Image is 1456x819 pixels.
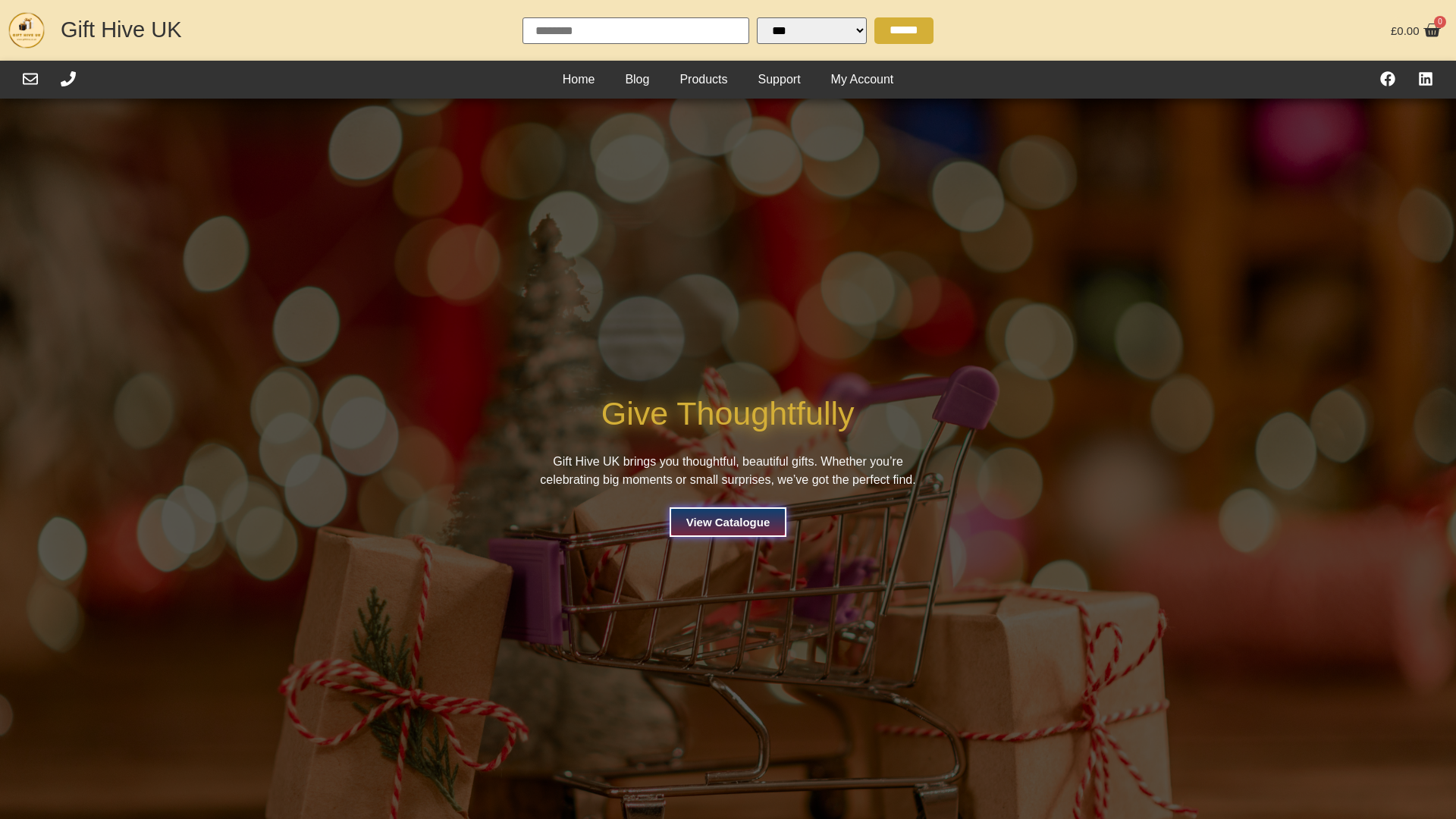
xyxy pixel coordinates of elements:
a: Products [664,68,742,91]
a: Visit our Facebook Page [1380,71,1395,86]
p: Gift Hive UK brings you thoughtful, beautiful gifts. Whether you’re celebrating big moments or sm... [523,453,933,489]
a: £0.00 0 [1387,17,1445,43]
a: Call Us [61,71,76,86]
span: 0 [1434,16,1446,28]
a: Blog [610,68,664,91]
a: View Catalogue [671,509,786,535]
nav: Header Menu [548,68,909,91]
a: Home [548,68,610,91]
a: Email Us [23,71,38,86]
div: Call Us [61,71,76,89]
a: Support [743,68,816,91]
a: My Account [816,68,909,91]
img: GHUK-Site-Icon-2024-2 [8,11,45,49]
a: Gift Hive UK [61,17,182,42]
span: £ [1391,24,1397,37]
a: Find Us On LinkedIn [1418,71,1433,86]
bdi: 0.00 [1391,24,1420,37]
span: View Catalogue [686,516,770,528]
